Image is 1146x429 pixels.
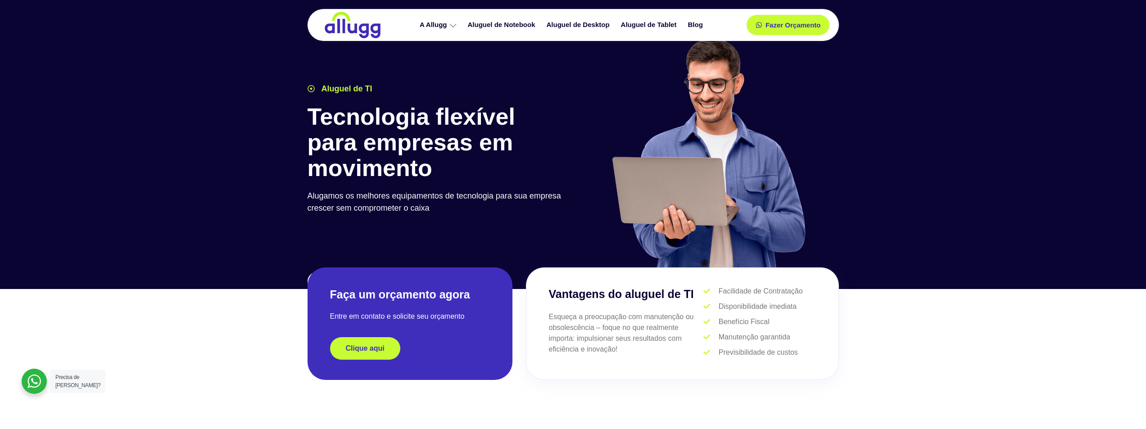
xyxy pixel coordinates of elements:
[766,22,821,28] span: Fazer Orçamento
[55,374,100,388] span: Precisa de [PERSON_NAME]?
[330,287,490,302] h2: Faça um orçamento agora
[683,17,709,33] a: Blog
[330,337,400,360] a: Clique aqui
[616,17,684,33] a: Aluguel de Tablet
[1101,386,1146,429] iframe: Chat Widget
[1101,386,1146,429] div: Widget de chat
[323,11,382,39] img: locação de TI é Allugg
[308,190,569,214] p: Alugamos os melhores equipamentos de tecnologia para sua empresa crescer sem comprometer o caixa
[716,332,790,343] span: Manutenção garantida
[716,316,770,327] span: Benefício Fiscal
[747,15,830,35] a: Fazer Orçamento
[319,83,372,95] span: Aluguel de TI
[346,345,385,352] span: Clique aqui
[549,312,704,355] p: Esqueça a preocupação com manutenção ou obsolescência – foque no que realmente importa: impulsion...
[716,286,803,297] span: Facilidade de Contratação
[609,38,807,267] img: aluguel de ti para startups
[542,17,616,33] a: Aluguel de Desktop
[330,311,490,322] p: Entre em contato e solicite seu orçamento
[308,104,569,181] h1: Tecnologia flexível para empresas em movimento
[716,347,798,358] span: Previsibilidade de custos
[463,17,542,33] a: Aluguel de Notebook
[716,301,797,312] span: Disponibilidade imediata
[415,17,463,33] a: A Allugg
[549,286,704,303] h3: Vantagens do aluguel de TI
